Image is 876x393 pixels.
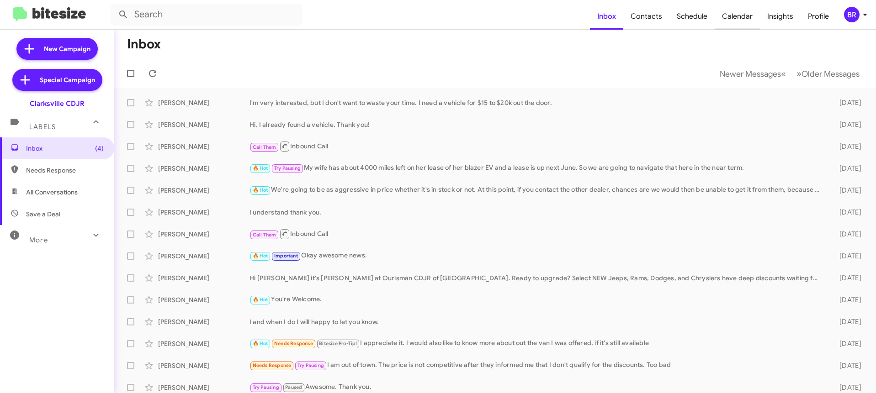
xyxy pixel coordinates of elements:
div: [DATE] [825,120,869,129]
span: Needs Response [274,341,313,346]
div: [DATE] [825,252,869,261]
div: [PERSON_NAME] [158,164,250,173]
div: [DATE] [825,295,869,304]
a: Contacts [623,3,669,30]
div: Inbound Call [250,228,825,240]
div: Hi [PERSON_NAME] it's [PERSON_NAME] at Ourisman CDJR of [GEOGRAPHIC_DATA]. Ready to upgrade? Sele... [250,273,825,283]
div: You're Welcome. [250,294,825,305]
div: [PERSON_NAME] [158,317,250,326]
span: Bitesize Pro-Tip! [319,341,357,346]
a: Insights [760,3,801,30]
span: 🔥 Hot [253,297,268,303]
div: [DATE] [825,230,869,239]
span: All Conversations [26,188,78,197]
div: [DATE] [825,186,869,195]
button: BR [836,7,866,22]
a: Inbox [590,3,623,30]
span: Call Them [253,232,276,238]
span: Important [274,253,298,259]
div: [PERSON_NAME] [158,230,250,239]
span: More [29,236,48,244]
div: [DATE] [825,273,869,283]
span: Try Pausing [297,362,324,368]
span: 🔥 Hot [253,165,268,171]
div: [PERSON_NAME] [158,273,250,283]
div: I understand thank you. [250,208,825,217]
a: New Campaign [16,38,98,60]
a: Special Campaign [12,69,102,91]
span: 🔥 Hot [253,187,268,193]
a: Calendar [715,3,760,30]
span: Labels [29,123,56,131]
div: [PERSON_NAME] [158,142,250,151]
span: Older Messages [802,69,860,79]
div: I appreciate it. I would also like to know more about out the van I was offered, if it's still av... [250,338,825,349]
a: Profile [801,3,836,30]
div: BR [844,7,860,22]
div: My wife has about 4000 miles left on her lease of her blazer EV and a lease is up next June. So w... [250,163,825,173]
div: [DATE] [825,317,869,326]
div: I and when I do I will happy to let you know. [250,317,825,326]
div: Hi, I already found a vehicle. Thank you! [250,120,825,129]
span: Try Pausing [253,384,279,390]
h1: Inbox [127,37,161,52]
span: Paused [285,384,302,390]
span: 🔥 Hot [253,341,268,346]
div: I am out of town. The price is not competitive after they informed me that I don't qualify for th... [250,360,825,371]
span: New Campaign [44,44,90,53]
div: [DATE] [825,164,869,173]
span: Inbox [26,144,104,153]
div: [PERSON_NAME] [158,295,250,304]
span: Newer Messages [720,69,781,79]
div: [PERSON_NAME] [158,252,250,261]
div: [PERSON_NAME] [158,383,250,392]
div: [PERSON_NAME] [158,120,250,129]
div: I'm very interested, but I don't want to waste your time. I need a vehicle for $15 to $20k out th... [250,98,825,107]
span: Needs Response [26,166,104,175]
button: Previous [714,64,791,83]
div: [PERSON_NAME] [158,361,250,370]
div: [DATE] [825,142,869,151]
div: [PERSON_NAME] [158,186,250,195]
div: [PERSON_NAME] [158,98,250,107]
div: Okay awesome news. [250,251,825,261]
div: Clarksville CDJR [30,99,85,108]
button: Next [791,64,865,83]
div: [DATE] [825,98,869,107]
div: We're going to be as aggressive in price whether it's in stock or not. At this point, if you cont... [250,185,825,195]
div: Awesome. Thank you. [250,382,825,393]
span: Special Campaign [40,75,95,84]
div: [DATE] [825,361,869,370]
span: » [796,68,802,79]
nav: Page navigation example [715,64,865,83]
span: Needs Response [253,362,292,368]
div: Inbound Call [250,141,825,152]
input: Search [111,4,303,26]
div: [DATE] [825,339,869,348]
div: [DATE] [825,208,869,217]
div: [DATE] [825,383,869,392]
span: Try Pausing [274,165,301,171]
a: Schedule [669,3,715,30]
span: (4) [95,144,104,153]
span: 🔥 Hot [253,253,268,259]
span: « [781,68,786,79]
div: [PERSON_NAME] [158,208,250,217]
div: [PERSON_NAME] [158,339,250,348]
span: Save a Deal [26,210,60,219]
span: Call Them [253,144,276,150]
